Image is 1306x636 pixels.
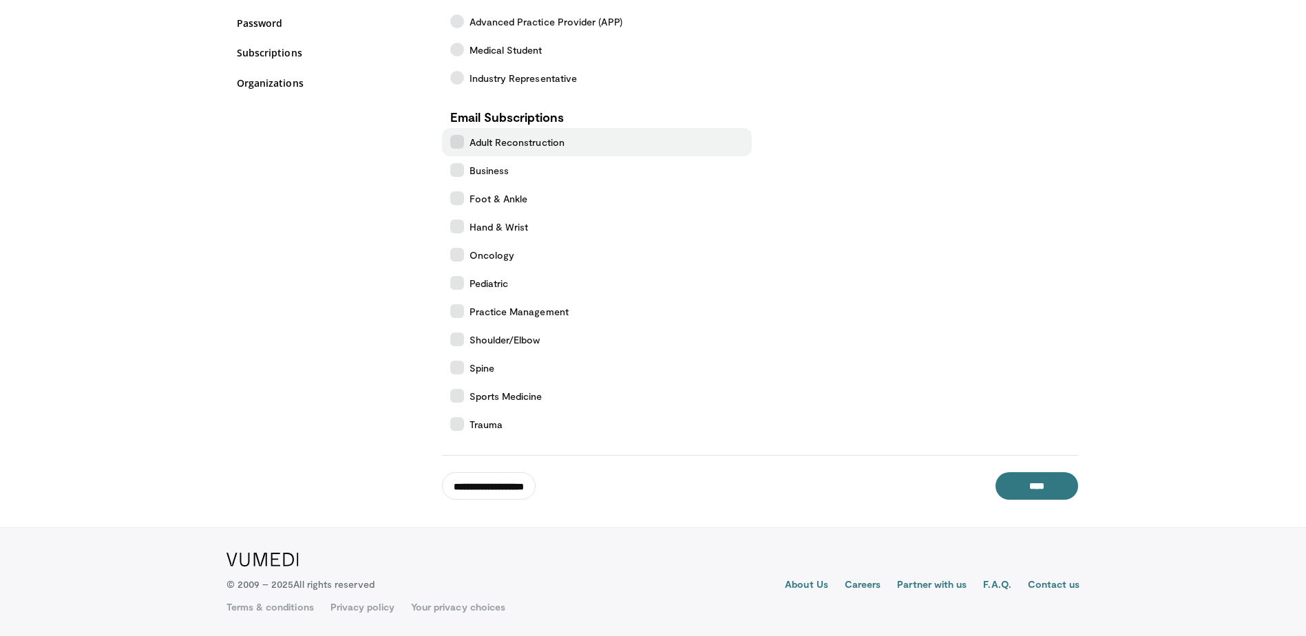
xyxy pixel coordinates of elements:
span: All rights reserved [293,578,374,590]
span: Sports Medicine [470,389,543,403]
a: Partner with us [897,577,967,594]
span: Oncology [470,248,515,262]
a: Your privacy choices [411,600,505,614]
a: Terms & conditions [227,600,314,614]
span: Medical Student [470,43,543,57]
span: Industry Representative [470,71,578,85]
a: Careers [845,577,881,594]
span: Foot & Ankle [470,191,528,206]
span: Business [470,163,509,178]
a: F.A.Q. [983,577,1011,594]
span: Practice Management [470,304,569,319]
span: Adult Reconstruction [470,135,565,149]
span: Advanced Practice Provider (APP) [470,14,622,29]
a: About Us [785,577,828,594]
span: Pediatric [470,276,509,290]
span: Hand & Wrist [470,220,529,234]
strong: Email Subscriptions [450,109,564,125]
span: Shoulder/Elbow [470,332,540,347]
a: Contact us [1028,577,1080,594]
p: © 2009 – 2025 [227,577,375,591]
a: Password [237,16,430,30]
img: VuMedi Logo [227,553,299,566]
span: Trauma [470,417,503,432]
a: Organizations [237,76,430,90]
a: Subscriptions [237,45,430,60]
a: Privacy policy [330,600,394,614]
span: Spine [470,361,494,375]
